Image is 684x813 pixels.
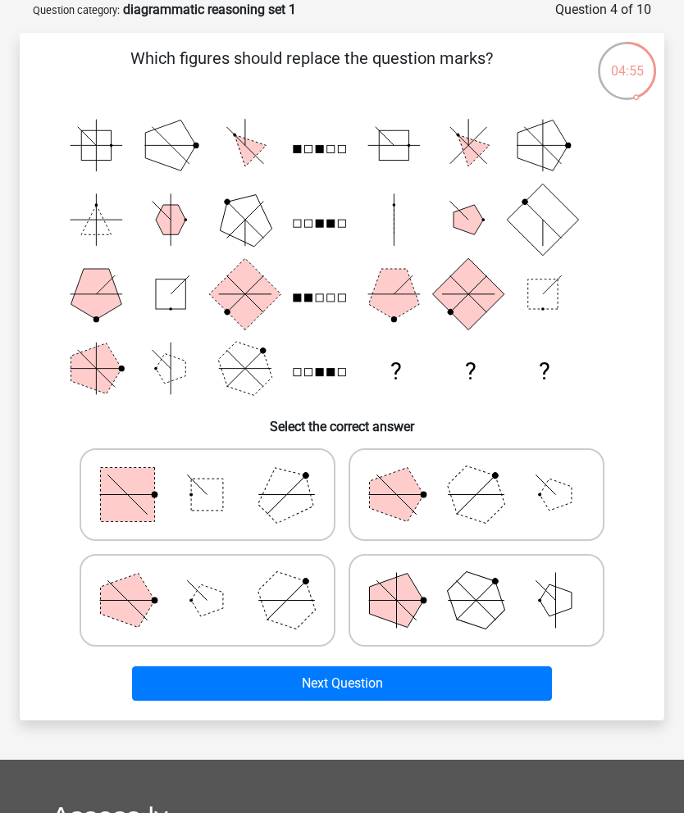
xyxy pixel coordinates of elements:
[132,666,552,701] button: Next Question
[596,40,658,81] div: 04:55
[390,358,402,386] text: ?
[540,358,551,386] text: ?
[123,2,296,17] strong: diagrammatic reasoning set 1
[33,4,120,16] small: Question category:
[46,46,577,95] p: Which figures should replace the question marks?
[465,358,477,386] text: ?
[46,406,638,434] h6: Select the correct answer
